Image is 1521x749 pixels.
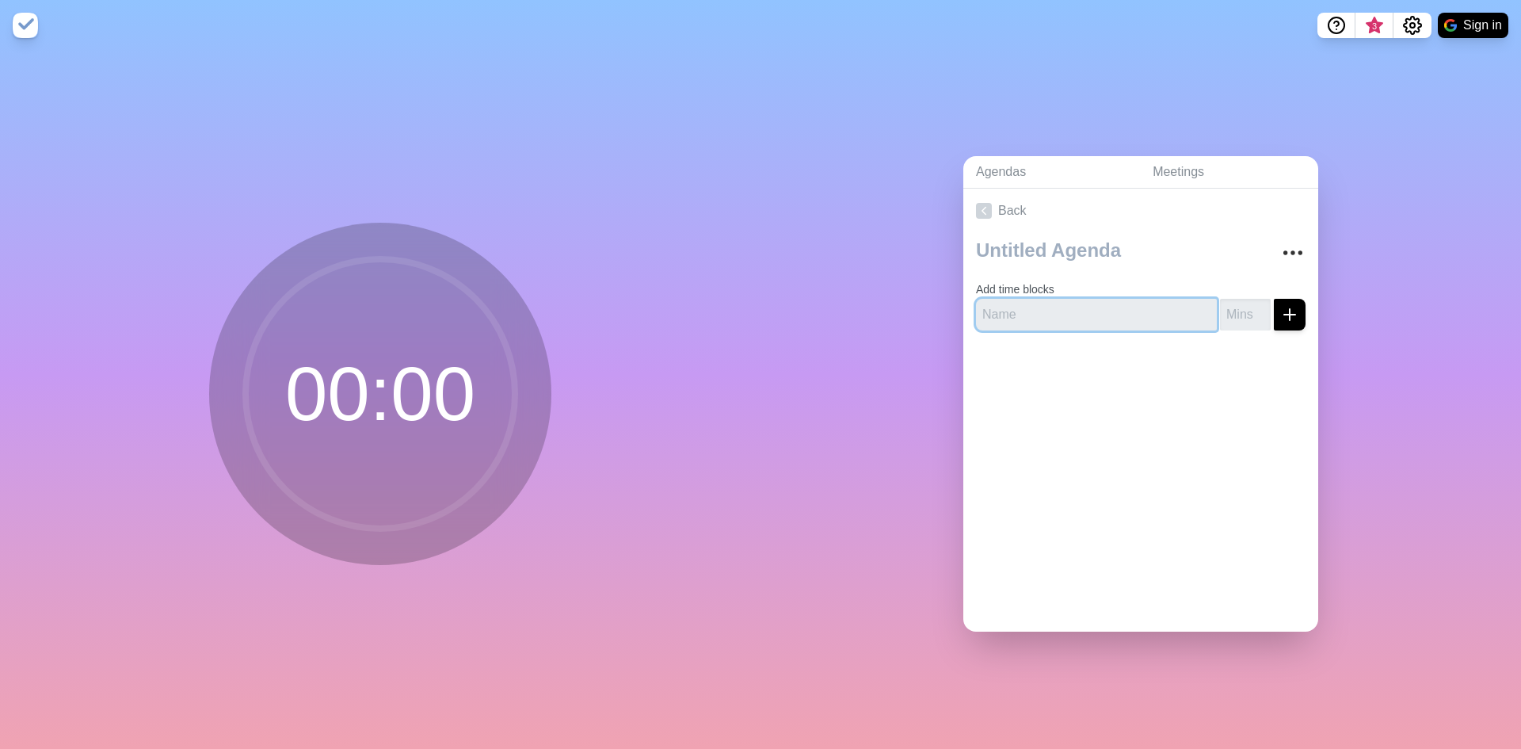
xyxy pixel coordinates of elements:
img: timeblocks logo [13,13,38,38]
span: 3 [1368,20,1381,32]
label: Add time blocks [976,283,1054,296]
img: google logo [1444,19,1457,32]
a: Meetings [1140,156,1318,189]
a: Back [963,189,1318,233]
input: Mins [1220,299,1271,331]
button: Sign in [1438,13,1508,38]
button: Help [1317,13,1355,38]
button: More [1277,237,1309,269]
button: What’s new [1355,13,1393,38]
a: Agendas [963,156,1140,189]
input: Name [976,299,1217,331]
button: Settings [1393,13,1431,38]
